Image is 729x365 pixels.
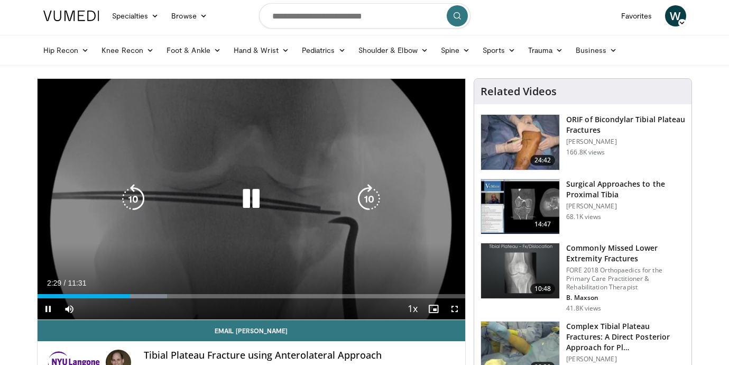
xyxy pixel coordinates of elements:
[352,40,435,61] a: Shoulder & Elbow
[566,202,685,211] p: [PERSON_NAME]
[481,179,685,235] a: 14:47 Surgical Approaches to the Proximal Tibia [PERSON_NAME] 68.1K views
[144,350,457,361] h4: Tibial Plateau Fracture using Anterolateral Approach
[530,155,556,166] span: 24:42
[59,298,80,320] button: Mute
[481,114,685,170] a: 24:42 ORIF of Bicondylar Tibial Plateau Fractures [PERSON_NAME] 166.8K views
[530,219,556,230] span: 14:47
[444,298,465,320] button: Fullscreen
[566,114,685,135] h3: ORIF of Bicondylar Tibial Plateau Fractures
[38,79,466,320] video-js: Video Player
[566,266,685,291] p: FORE 2018 Orthopaedics for the Primary Care Practitioner & Rehabilitation Therapist
[615,5,659,26] a: Favorites
[569,40,623,61] a: Business
[476,40,522,61] a: Sports
[566,148,605,157] p: 166.8K views
[165,5,214,26] a: Browse
[665,5,686,26] a: W
[435,40,476,61] a: Spine
[481,85,557,98] h4: Related Videos
[566,321,685,353] h3: Complex Tibial Plateau Fractures: A Direct Posterior Approach for Pl…
[481,179,559,234] img: DA_UIUPltOAJ8wcH4xMDoxOjB1O8AjAz.150x105_q85_crop-smart_upscale.jpg
[106,5,165,26] a: Specialties
[227,40,296,61] a: Hand & Wrist
[530,284,556,294] span: 10:48
[47,279,61,287] span: 2:29
[566,304,601,313] p: 41.8K views
[38,294,466,298] div: Progress Bar
[37,40,96,61] a: Hip Recon
[38,298,59,320] button: Pause
[43,11,99,21] img: VuMedi Logo
[566,138,685,146] p: [PERSON_NAME]
[296,40,352,61] a: Pediatrics
[160,40,227,61] a: Foot & Ankle
[522,40,570,61] a: Trauma
[423,298,444,320] button: Enable picture-in-picture mode
[481,243,685,313] a: 10:48 Commonly Missed Lower Extremity Fractures FORE 2018 Orthopaedics for the Primary Care Pract...
[566,213,601,221] p: 68.1K views
[566,355,685,363] p: [PERSON_NAME]
[481,243,559,298] img: 4aa379b6-386c-4fb5-93ee-de5617843a87.150x105_q85_crop-smart_upscale.jpg
[566,243,685,264] h3: Commonly Missed Lower Extremity Fractures
[566,179,685,200] h3: Surgical Approaches to the Proximal Tibia
[95,40,160,61] a: Knee Recon
[64,279,66,287] span: /
[68,279,86,287] span: 11:31
[481,115,559,170] img: Levy_Tib_Plat_100000366_3.jpg.150x105_q85_crop-smart_upscale.jpg
[402,298,423,320] button: Playback Rate
[38,320,466,341] a: Email [PERSON_NAME]
[259,3,470,29] input: Search topics, interventions
[566,294,685,302] p: B. Maxson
